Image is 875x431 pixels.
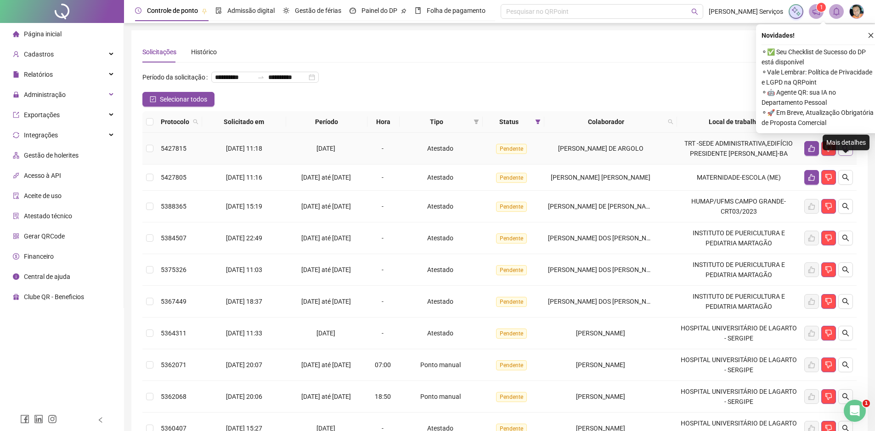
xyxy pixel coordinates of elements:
[161,145,186,152] span: 5427815
[812,7,820,16] span: notification
[13,71,19,78] span: file
[415,7,421,14] span: book
[161,203,186,210] span: 5388365
[301,266,351,273] span: [DATE] até [DATE]
[427,266,453,273] span: Atestado
[13,253,19,260] span: dollar
[150,96,156,102] span: check-square
[825,298,832,305] span: dislike
[427,329,453,337] span: Atestado
[24,51,54,58] span: Cadastros
[850,5,864,18] img: 16970
[142,47,176,57] div: Solicitações
[427,174,453,181] span: Atestado
[496,265,527,275] span: Pendente
[496,144,527,154] span: Pendente
[677,286,801,318] td: INSTITUTO DE PUERICULTURA E PEDIATRIA MARTAGÃO
[576,361,625,369] span: [PERSON_NAME]
[842,234,849,242] span: search
[316,145,335,152] span: [DATE]
[382,298,384,305] span: -
[496,233,527,244] span: Pendente
[13,132,19,138] span: sync
[361,7,397,14] span: Painel do DP
[161,117,189,127] span: Protocolo
[382,174,384,181] span: -
[548,203,657,210] span: [PERSON_NAME] DE [PERSON_NAME]
[226,174,262,181] span: [DATE] 11:16
[301,234,351,242] span: [DATE] até [DATE]
[191,47,217,57] div: Histórico
[226,329,262,337] span: [DATE] 11:33
[13,193,19,199] span: audit
[350,7,356,14] span: dashboard
[382,145,384,152] span: -
[825,329,832,337] span: dislike
[677,254,801,286] td: INSTITUTO DE PUERICULTURA E PEDIATRIA MARTAGÃO
[496,202,527,212] span: Pendente
[24,131,58,139] span: Integrações
[842,298,849,305] span: search
[161,361,186,369] span: 5362071
[301,361,351,369] span: [DATE] até [DATE]
[226,145,262,152] span: [DATE] 11:18
[401,8,406,14] span: pushpin
[316,329,335,337] span: [DATE]
[842,393,849,400] span: search
[24,111,60,119] span: Exportações
[677,164,801,191] td: MATERNIDADE-ESCOLA (ME)
[496,360,527,370] span: Pendente
[762,30,795,40] span: Novidades !
[427,203,453,210] span: Atestado
[496,392,527,402] span: Pendente
[301,298,351,305] span: [DATE] até [DATE]
[863,400,870,407] span: 1
[486,117,531,127] span: Status
[576,393,625,400] span: [PERSON_NAME]
[825,393,832,400] span: dislike
[161,393,186,400] span: 5362068
[24,30,62,38] span: Página inicial
[202,8,207,14] span: pushpin
[34,414,43,424] span: linkedin
[97,417,104,423] span: left
[472,115,481,129] span: filter
[382,203,384,210] span: -
[13,31,19,37] span: home
[24,192,62,199] span: Aceite de uso
[13,51,19,57] span: user-add
[226,361,262,369] span: [DATE] 20:07
[161,329,186,337] span: 5364311
[474,119,479,125] span: filter
[283,7,289,14] span: sun
[160,94,207,104] span: Selecionar todos
[24,293,84,301] span: Clube QR - Beneficios
[808,145,815,152] span: like
[677,381,801,413] td: HOSPITAL UNIVERSITÁRIO DE LAGARTO - SERGIPE
[533,115,542,129] span: filter
[551,174,650,181] span: [PERSON_NAME] [PERSON_NAME]
[844,400,866,422] iframe: Intercom live chat
[13,213,19,219] span: solution
[382,234,384,242] span: -
[161,234,186,242] span: 5384507
[24,172,61,179] span: Acesso à API
[147,7,198,14] span: Controle de ponto
[13,172,19,179] span: api
[842,203,849,210] span: search
[24,253,54,260] span: Financeiro
[295,7,341,14] span: Gestão de férias
[382,266,384,273] span: -
[548,234,661,242] span: [PERSON_NAME] DOS [PERSON_NAME]
[161,298,186,305] span: 5367449
[820,4,823,11] span: 1
[825,203,832,210] span: dislike
[24,152,79,159] span: Gestão de holerites
[535,119,541,125] span: filter
[161,266,186,273] span: 5375326
[13,273,19,280] span: info-circle
[226,203,262,210] span: [DATE] 15:19
[142,92,215,107] button: Selecionar todos
[496,173,527,183] span: Pendente
[13,294,19,300] span: gift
